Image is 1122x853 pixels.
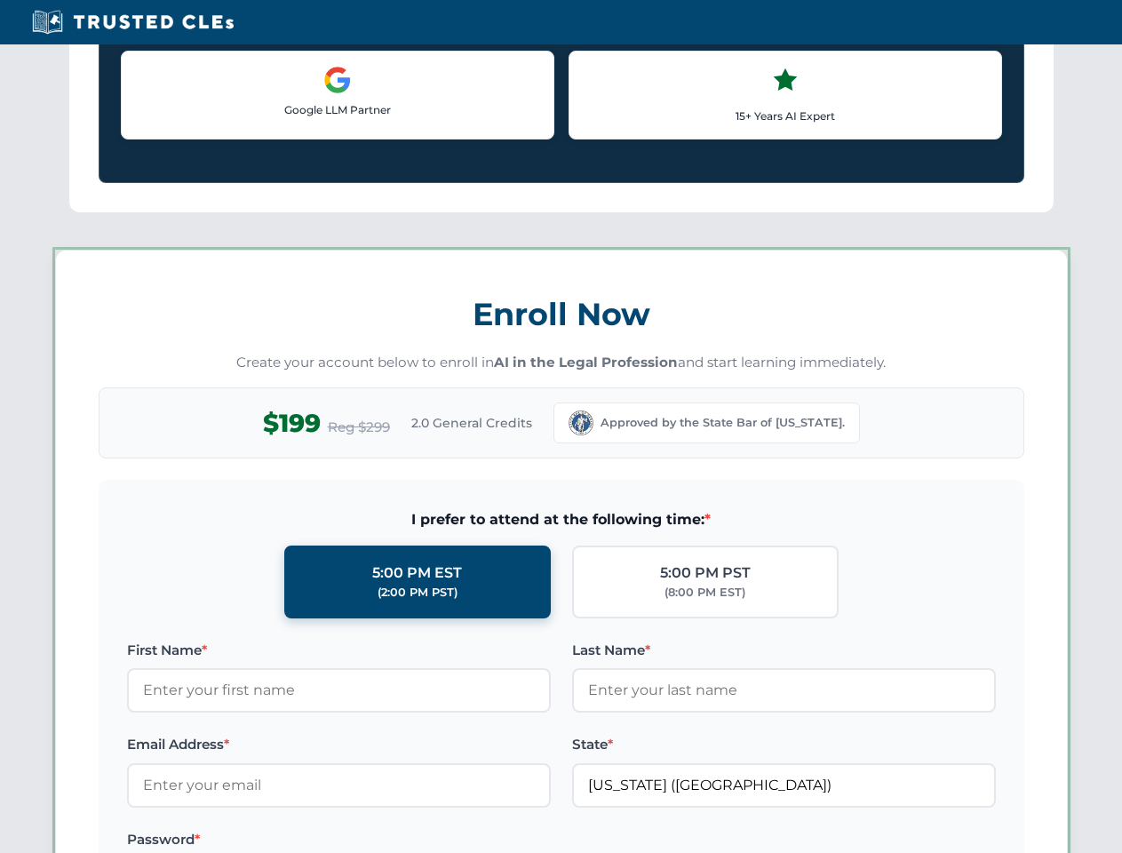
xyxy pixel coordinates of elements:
p: 15+ Years AI Expert [584,108,987,124]
div: (8:00 PM EST) [664,584,745,602]
img: Trusted CLEs [27,9,239,36]
span: Approved by the State Bar of [US_STATE]. [601,414,845,432]
span: $199 [263,403,321,443]
div: 5:00 PM EST [372,562,462,585]
label: Last Name [572,640,996,661]
div: 5:00 PM PST [660,562,751,585]
span: 2.0 General Credits [411,413,532,433]
img: Google [323,66,352,94]
label: Password [127,829,551,850]
input: Enter your email [127,763,551,808]
input: Enter your last name [572,668,996,713]
label: First Name [127,640,551,661]
div: (2:00 PM PST) [378,584,458,602]
input: Nevada (NV) [572,763,996,808]
h3: Enroll Now [99,286,1024,342]
label: State [572,734,996,755]
span: Reg $299 [328,417,390,438]
img: Nevada Bar [569,411,593,435]
span: I prefer to attend at the following time: [127,508,996,531]
p: Google LLM Partner [136,101,539,118]
strong: AI in the Legal Profession [494,354,678,371]
input: Enter your first name [127,668,551,713]
p: Create your account below to enroll in and start learning immediately. [99,353,1024,373]
label: Email Address [127,734,551,755]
